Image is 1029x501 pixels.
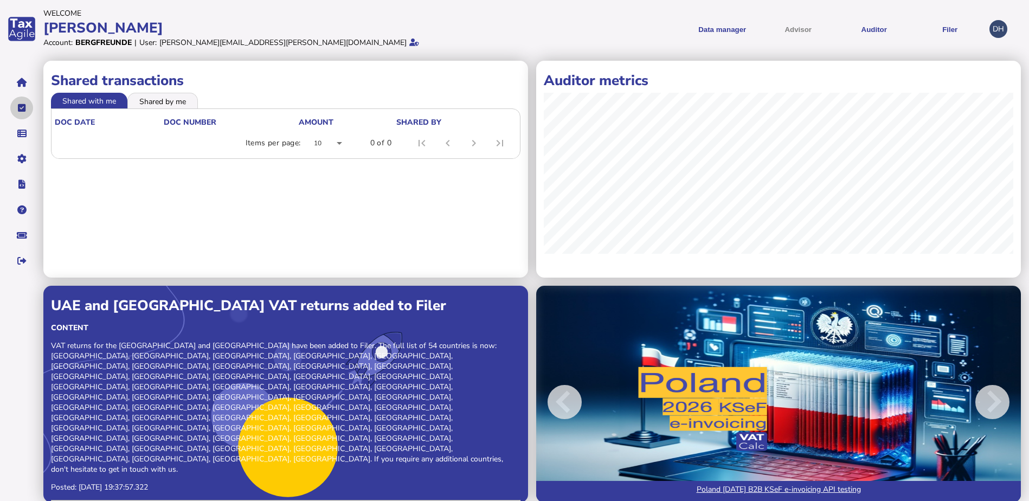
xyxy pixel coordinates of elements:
button: First page [409,130,435,156]
p: VAT returns for the [GEOGRAPHIC_DATA] and [GEOGRAPHIC_DATA] have been added to Filer. The full li... [51,341,520,474]
div: | [134,37,137,48]
div: User: [139,37,157,48]
div: doc date [55,117,163,127]
button: Shows a dropdown of Data manager options [688,16,756,42]
li: Shared by me [127,93,198,108]
div: Profile settings [989,20,1007,38]
i: Data manager [17,133,27,134]
h1: Auditor metrics [544,71,1013,90]
div: UAE and [GEOGRAPHIC_DATA] VAT returns added to Filer [51,296,520,315]
i: Email verified [409,38,419,46]
button: Data manager [10,122,33,145]
button: Filer [916,16,984,42]
h1: Shared transactions [51,71,520,90]
div: [PERSON_NAME][EMAIL_ADDRESS][PERSON_NAME][DOMAIN_NAME] [159,37,407,48]
button: Sign out [10,249,33,272]
div: shared by [396,117,441,127]
button: Auditor [840,16,908,42]
div: doc number [164,117,216,127]
button: Next page [461,130,487,156]
button: Tasks [10,97,33,119]
button: Manage settings [10,147,33,170]
div: Content [51,323,520,333]
menu: navigate products [517,16,985,42]
div: Bergfreunde [75,37,132,48]
div: Account: [43,37,73,48]
div: 0 of 0 [370,138,391,149]
div: Items per page: [246,138,301,149]
button: Shows a dropdown of VAT Advisor options [764,16,832,42]
div: [PERSON_NAME] [43,18,511,37]
li: Shared with me [51,93,127,108]
button: Last page [487,130,513,156]
button: Help pages [10,198,33,221]
div: doc date [55,117,95,127]
button: Developer hub links [10,173,33,196]
button: Raise a support ticket [10,224,33,247]
div: doc number [164,117,298,127]
button: Home [10,71,33,94]
div: Amount [299,117,395,127]
div: shared by [396,117,514,127]
div: Welcome [43,8,511,18]
div: Amount [299,117,333,127]
button: Previous page [435,130,461,156]
p: Posted: [DATE] 19:37:57.322 [51,482,520,492]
